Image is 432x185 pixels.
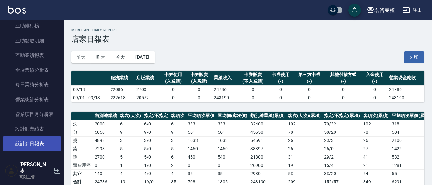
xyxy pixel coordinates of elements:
td: 26 [286,136,323,145]
td: 2700 [135,85,161,94]
td: 26900 [249,161,286,169]
td: 5 / 0 [142,145,169,153]
td: 5 [119,145,143,153]
td: 5050 [93,128,119,136]
td: 其它 [71,169,93,178]
a: 全店業績分析表 [3,63,61,77]
td: 24786 [212,85,238,94]
button: 登出 [400,4,424,16]
th: 平均項次單價 [186,112,216,120]
div: 卡券使用 [162,71,185,78]
th: 客項次(累積) [362,112,390,120]
a: 互助排行榜 [3,18,61,33]
td: 540 [216,153,249,161]
td: 1 / 0 [142,161,169,169]
td: 78 [362,128,390,136]
td: 26 [286,145,323,153]
div: 其他付款方式 [327,71,360,78]
td: 561 [216,128,249,136]
button: save [348,4,361,17]
td: 6 [169,153,186,161]
td: 243190 [212,94,238,102]
td: 19 [286,161,323,169]
td: 21800 [249,153,286,161]
td: 58 / 20 [322,128,362,136]
td: 0 [216,161,249,169]
div: (不入業績) [240,78,266,85]
img: Person [5,164,18,177]
td: 243190 [387,94,424,102]
button: 昨天 [91,51,111,63]
th: 業績收入 [212,71,238,86]
td: 21 [362,161,390,169]
td: 450 [186,153,216,161]
div: 第三方卡券 [295,71,323,78]
div: 入金使用 [363,71,386,78]
td: 33 / 20 [322,169,362,178]
td: 3 [169,136,186,145]
th: 客項次 [169,112,186,120]
a: 營業統計分析表 [3,92,61,107]
td: 剪 [71,128,93,136]
td: 09/01 - 09/13 [71,94,109,102]
td: 1633 [186,136,216,145]
td: 102 [362,120,390,128]
td: 0 [186,161,216,169]
td: 27 [362,145,390,153]
td: 0 [238,85,268,94]
td: 26 [362,136,390,145]
td: 染 [71,145,93,153]
a: 設計師日報表 [3,136,61,151]
td: 0 [362,94,387,102]
td: 0 [325,94,362,102]
div: 卡券販賣 [240,71,266,78]
button: 前天 [71,51,91,63]
td: 5 [119,153,143,161]
th: 客次(人次)(累積) [286,112,323,120]
td: 45550 [249,128,286,136]
td: 6 [169,120,186,128]
td: 22086 [109,85,135,94]
th: 服務業績 [109,71,135,86]
td: 0 [93,161,119,169]
a: 互助業績報表 [3,48,61,63]
td: 5 / 0 [142,153,169,161]
td: 1633 [216,136,249,145]
a: 設計師業績表 [3,122,61,136]
td: 70 / 32 [322,120,362,128]
button: 列印 [404,51,424,63]
div: (-) [363,78,386,85]
td: 333 [216,120,249,128]
td: 0 [186,85,212,94]
img: Logo [8,6,26,14]
td: 9 [169,128,186,136]
p: 高階主管 [19,174,52,180]
td: 2980 [249,169,286,178]
th: 指定/不指定 [142,112,169,120]
td: 洗 [71,120,93,128]
div: 名留民權 [374,6,395,14]
div: (入業績) [188,78,211,85]
td: 102 [286,120,323,128]
div: (入業績) [162,78,185,85]
div: 卡券販賣 [188,71,211,78]
a: 每日業績分析表 [3,77,61,92]
td: 222618 [109,94,135,102]
td: 29 / 2 [322,153,362,161]
td: 0 [186,94,212,102]
td: 20572 [135,94,161,102]
td: 4 [119,169,143,178]
td: 6 [119,120,143,128]
td: 41 [362,153,390,161]
div: (-) [327,78,360,85]
td: 護 [71,153,93,161]
a: 營業項目月分析表 [3,107,61,122]
td: 0 [293,85,325,94]
th: 指定/不指定(累積) [322,112,362,120]
td: 333 [186,120,216,128]
td: 15 / 4 [322,161,362,169]
th: 類別總業績 [93,112,119,120]
th: 營業現金應收 [387,71,424,86]
td: 3 / 0 [142,136,169,145]
th: 客次(人次) [119,112,143,120]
